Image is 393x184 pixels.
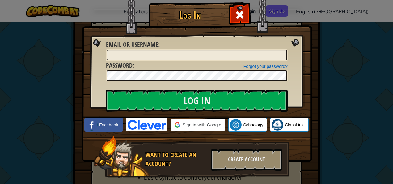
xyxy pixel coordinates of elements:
[126,118,167,131] img: clever-logo-blue.png
[285,122,304,128] span: ClassLink
[99,122,118,128] span: Facebook
[106,90,288,112] input: Log In
[106,61,133,69] span: Password
[106,61,134,70] label: :
[150,10,229,20] h1: Log In
[183,122,221,128] span: Sign in with Google
[272,119,283,131] img: classlink-logo-small.png
[211,149,282,171] div: Create Account
[106,40,160,49] label: :
[146,151,207,168] div: Want to create an account?
[86,119,98,131] img: facebook_small.png
[171,119,225,131] div: Sign in with Google
[243,64,288,69] a: Forgot your password?
[230,119,242,131] img: schoology.png
[106,40,158,49] span: Email or Username
[243,122,263,128] span: Schoology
